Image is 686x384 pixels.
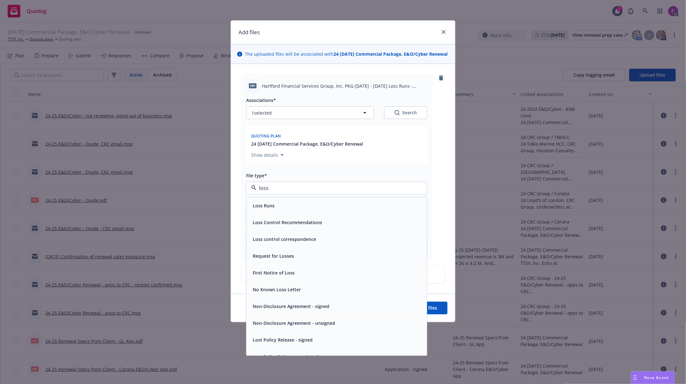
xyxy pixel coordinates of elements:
[253,337,313,343] button: Lost Policy Release - signed
[440,28,448,36] a: close
[257,184,414,192] input: Filter by keyword
[262,83,427,89] span: Hartford Financial Services Group, Inc. PKG [DATE] - [DATE] Loss Runs - Valued [DATE].pdf
[253,202,275,209] button: Loss Runs
[253,219,322,226] button: Loss Control Recommendations
[246,173,267,179] span: File type*
[253,320,335,326] button: Non-Disclosure Agreement - unsigned
[631,372,639,384] div: Drag to move
[437,74,445,82] a: remove
[253,236,316,242] button: Loss control correspondence
[241,265,445,284] div: Upload new files
[384,106,427,119] button: SearchSearch
[253,303,329,310] button: Non-Disclosure Agreement - signed
[395,110,417,116] div: Search
[253,353,318,360] button: Lost Policy Release - unsigned
[644,375,669,380] span: Nova Assist
[418,305,437,311] span: Add files
[408,302,448,314] button: Add files
[249,151,286,159] button: Show details
[246,106,374,119] button: 1selected
[395,110,400,115] svg: Search
[251,110,272,116] span: 1 selected
[238,28,260,36] h1: Add files
[251,141,363,147] button: 24 [DATE] Commercial Package, E&O/Cyber Renewal
[253,253,294,259] button: Request for Losses
[246,97,276,103] span: Associations*
[631,371,675,384] button: Nova Assist
[253,286,301,293] button: No Known Loss Letter
[245,51,448,57] span: The uploaded files will be associated with
[253,269,295,276] button: First Notice of Loss
[251,133,281,139] span: Quoting plan
[249,83,257,88] span: pdf
[333,51,448,57] strong: 24 [DATE] Commercial Package, E&O/Cyber Renewal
